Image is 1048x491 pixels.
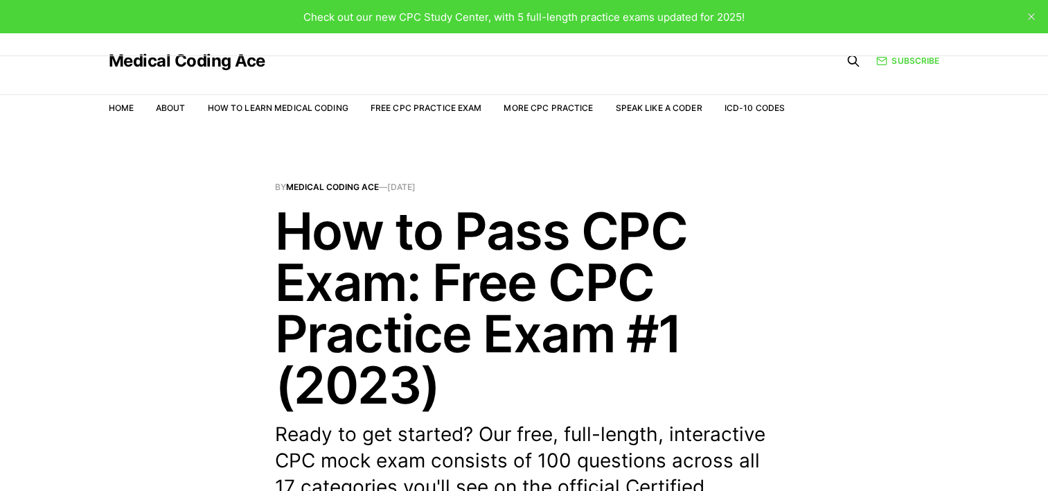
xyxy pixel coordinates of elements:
[109,103,134,113] a: Home
[616,103,702,113] a: Speak Like a Coder
[1020,6,1042,28] button: close
[275,205,774,411] h1: How to Pass CPC Exam: Free CPC Practice Exam #1 (2023)
[725,103,785,113] a: ICD-10 Codes
[156,103,186,113] a: About
[109,53,265,69] a: Medical Coding Ace
[303,10,745,24] span: Check out our new CPC Study Center, with 5 full-length practice exams updated for 2025!
[876,54,939,67] a: Subscribe
[275,183,774,191] span: By —
[387,182,416,192] time: [DATE]
[286,182,379,192] a: Medical Coding Ace
[504,103,593,113] a: More CPC Practice
[208,103,348,113] a: How to Learn Medical Coding
[371,103,482,113] a: Free CPC Practice Exam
